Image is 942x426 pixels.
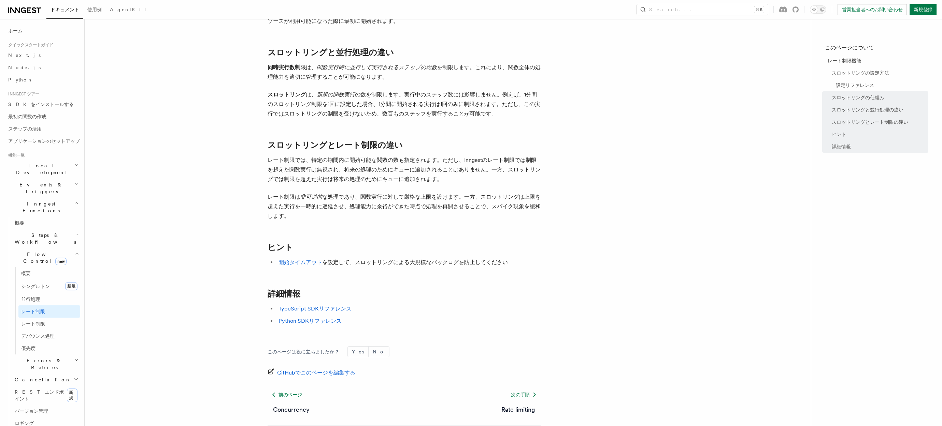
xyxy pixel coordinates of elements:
h4: このページについて [825,44,928,55]
em: 非可逆的 [300,194,322,200]
a: 営業担当者へのお問い合わせ [838,4,907,15]
span: Events & Triggers [5,181,74,195]
a: 概要 [18,267,80,279]
span: 詳細情報 [832,143,851,150]
span: 概要 [21,271,31,276]
a: TypeScript SDKリファレンス [279,305,352,312]
a: ドキュメント [46,2,83,19]
span: スロットリングの仕組み [832,94,884,101]
a: ヒント [268,243,293,252]
a: AgentKit [106,2,150,18]
span: バージョン管理 [15,408,48,414]
button: Events & Triggers [5,179,80,198]
a: 開始タイムアウト [279,259,322,265]
span: Python [8,77,33,82]
a: シングルトン 新規 [18,279,80,293]
span: 使用例 [87,7,102,12]
a: スロットリングと並行処理の違い [268,48,394,57]
a: Next.js [5,49,80,61]
em: 新規の関数実行 [317,91,355,98]
a: スロットリングと並行処理の違い [829,104,928,116]
p: レート制限では、特定の期間内に開始可能な関数の数も指定されます。ただし、Inngestのレート制限では制限を超えた関数実行は無視され、将来の処理のためにキューに追加されることはありません。一方、... [268,155,541,184]
span: ロギング [15,421,34,426]
a: 並行処理 [18,293,80,305]
span: Node.js [8,65,41,70]
a: スロットリングとレート制限の違い [268,140,403,150]
a: Python [5,74,80,86]
span: 並行処理 [21,296,40,302]
a: アプリケーションのセットアップ [5,135,80,147]
span: Local Development [5,162,74,176]
a: レート制限 [18,305,80,318]
a: ヒント [829,128,928,140]
span: new [55,258,67,265]
a: 設定リファレンス [833,79,928,91]
button: Yes [348,347,368,357]
span: ステップの活用 [8,126,42,132]
button: Errors & Retries [12,354,80,374]
li: を設定して、スロットリングによる大規模なバックログを防止してください [276,258,541,267]
button: Search...⌘K [637,4,768,15]
a: 詳細情報 [268,289,300,299]
span: スロットリングと並行処理の違い [832,106,903,113]
span: GitHubでこのページを編集する [277,368,355,378]
a: RESTエンドポイント 新規 [12,386,80,405]
span: アプリケーションのセットアップ [8,138,80,144]
a: Node.js [5,61,80,74]
p: レート制限は な処理であり、関数実行に対して厳格な上限を設けます。一方、スロットリングは上限を超えた実行を一時的に遅延させ、処理能力に余裕ができた時点で処理を再開させることで、スパイク現象を緩和... [268,192,541,221]
span: Inngest Functions [5,200,74,214]
a: 使用例 [83,2,106,18]
span: 概要 [15,220,24,226]
span: レート制限機能 [828,57,861,64]
button: Inngest Functions [5,198,80,217]
span: SDKをインストールする [8,102,74,107]
span: 機能一覧 [5,153,25,158]
span: Cancellation [12,376,71,383]
a: レート制限機能 [825,55,928,67]
a: 新規登録 [910,4,937,15]
kbd: ⌘K [754,6,764,13]
span: スロットリングとレート制限の違い [832,119,908,125]
span: デバウンス処理 [21,333,55,339]
span: 設定リファレンス [836,82,874,89]
span: ドキュメント [51,7,79,12]
a: バージョン管理 [12,405,80,417]
span: ホーム [8,27,23,34]
p: このページは役に立ちましたか？ [268,348,339,355]
a: スロットリングの仕組み [829,91,928,104]
p: は、 の数を制限します。実行中のステップ数には影響しません。例えば、1分間のスロットリング制限を1回に設定した場合、1分間に開始される実行は1回のみに制限されます。ただし、この実行ではスロットリ... [268,90,541,119]
em: 関数実行時に並行して実行されるステップの総数 [317,64,437,71]
span: Inngest ツアー [5,91,39,97]
a: スロットリングとレート制限の違い [829,116,928,128]
a: スロットリングの設定方法 [829,67,928,79]
span: レート制限 [21,309,45,314]
button: Flow Controlnew [12,248,80,267]
a: Concurrency [273,405,310,414]
span: 優先度 [21,346,35,351]
a: GitHubでこのページを編集する [268,368,355,378]
a: 概要 [12,217,80,229]
a: Python SDKリファレンス [279,318,342,324]
strong: スロットリング [268,91,306,98]
a: 次の手順 [507,389,541,401]
span: RESTエンドポイント [15,389,64,401]
span: 最初の関数の作成 [8,114,46,119]
span: シングルトン [21,284,50,289]
a: 優先度 [18,342,80,354]
span: 新規 [65,282,77,290]
button: Toggle dark mode [810,5,826,14]
a: 前のページ [268,389,306,401]
p: は、 を制限します。これにより、関数全体の処理能力を適切に管理することが可能になります。 [268,63,541,82]
div: Flow Controlnew [12,267,80,354]
span: Next.js [8,52,41,58]
button: Local Development [5,159,80,179]
span: ヒント [832,131,846,138]
a: 最初の関数の作成 [5,110,80,123]
span: Errors & Retries [12,357,74,371]
a: レート制限 [18,318,80,330]
a: デバウンス処理 [18,330,80,342]
button: Steps & Workflows [12,229,80,248]
span: 新規 [67,389,77,402]
button: Cancellation [12,374,80,386]
span: Flow Control [12,251,75,264]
